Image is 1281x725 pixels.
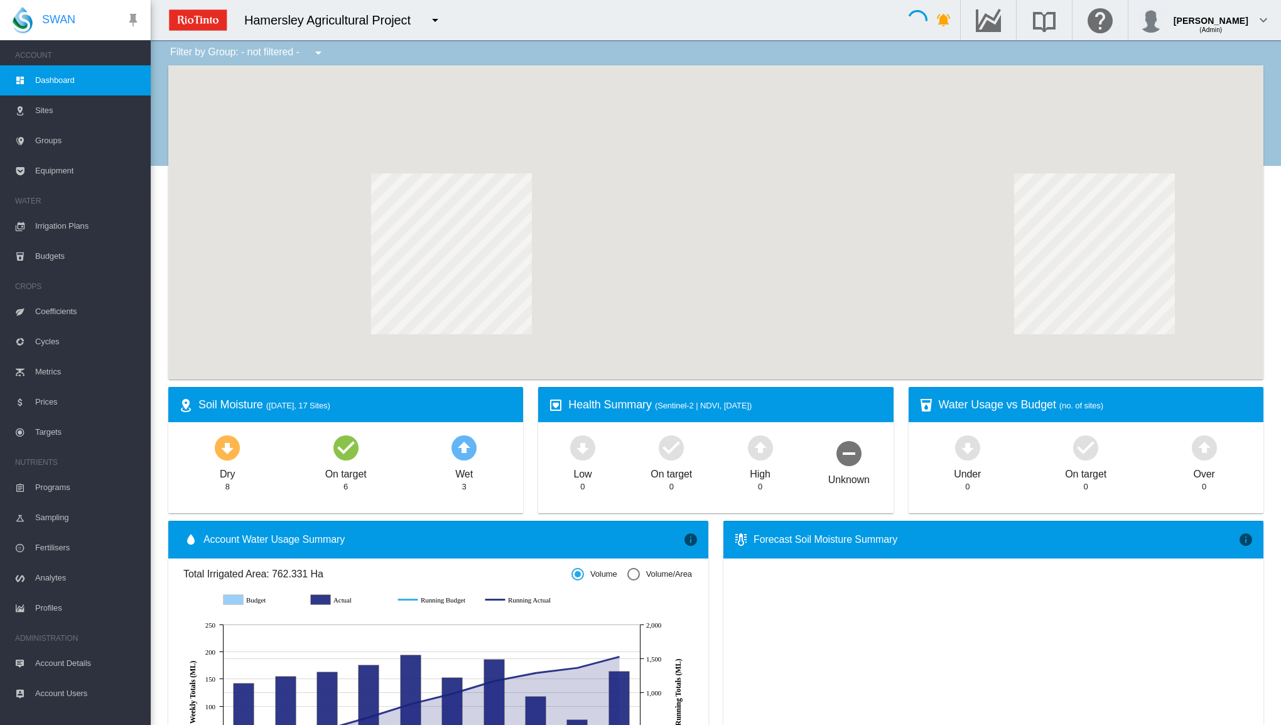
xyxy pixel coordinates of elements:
[35,593,141,623] span: Profiles
[126,13,141,28] md-icon: icon-pin
[571,569,617,581] md-radio-button: Volume
[449,432,479,462] md-icon: icon-arrow-up-bold-circle
[656,432,686,462] md-icon: icon-checkbox-marked-circle
[1065,462,1106,481] div: On target
[35,357,141,387] span: Metrics
[15,276,141,297] span: CROPS
[15,628,141,648] span: ADMINISTRATION
[398,594,473,606] g: Running Budget
[325,462,367,481] div: On target
[573,462,592,481] div: Low
[35,241,141,271] span: Budgets
[669,481,674,493] div: 0
[15,191,141,211] span: WATER
[655,401,752,410] span: (Sentinel-2 | NDVI, [DATE])
[492,679,497,684] circle: Running Actual Aug 18 1,170.93
[178,398,193,413] md-icon: icon-map-marker-radius
[754,533,1238,547] div: Forecast Soil Moisture Summary
[244,11,422,29] div: Hamersley Agricultural Project
[462,481,466,493] div: 3
[455,462,473,481] div: Wet
[828,468,870,487] div: Unknown
[224,594,298,606] g: Budget
[939,397,1253,413] div: Water Usage vs Budget
[35,95,141,126] span: Sites
[35,297,141,327] span: Coefficients
[408,701,413,706] circle: Running Actual Aug 4 831.78
[205,703,216,711] tspan: 100
[548,398,563,413] md-icon: icon-heart-box-outline
[953,432,983,462] md-icon: icon-arrow-down-bold-circle
[954,462,981,481] div: Under
[617,654,622,659] circle: Running Actual Sep 8 1,528.7
[651,462,692,481] div: On target
[331,432,361,462] md-icon: icon-checkbox-marked-circle
[646,621,662,629] tspan: 2,000
[35,211,141,241] span: Irrigation Plans
[343,481,348,493] div: 6
[35,503,141,533] span: Sampling
[758,481,762,493] div: 0
[1189,432,1219,462] md-icon: icon-arrow-up-bold-circle
[973,13,1003,28] md-icon: Go to the Data Hub
[450,691,455,696] circle: Running Actual Aug 11 984.08
[311,45,326,60] md-icon: icon-menu-down
[428,13,443,28] md-icon: icon-menu-down
[1238,532,1253,547] md-icon: icon-information
[35,387,141,417] span: Prices
[164,4,232,36] img: ZPXdBAAAAAElFTkSuQmCC
[35,472,141,503] span: Programs
[1059,401,1103,410] span: (no. of sites)
[35,327,141,357] span: Cycles
[733,532,749,547] md-icon: icon-thermometer-lines
[1193,462,1214,481] div: Over
[205,621,216,629] tspan: 250
[1199,26,1222,33] span: (Admin)
[183,567,571,581] span: Total Irrigated Area: 762.331 Ha
[198,397,513,413] div: Soil Moisture
[1085,13,1115,28] md-icon: Click here for help
[161,40,335,65] div: Filter by Group: - not filtered -
[936,13,951,28] md-icon: icon-bell-ring
[35,648,141,679] span: Account Details
[423,8,448,33] button: icon-menu-down
[42,12,75,28] span: SWAN
[1174,9,1248,22] div: [PERSON_NAME]
[311,594,386,606] g: Actual
[533,670,538,675] circle: Running Actual Aug 25 1,289.56
[745,432,776,462] md-icon: icon-arrow-up-bold-circle
[485,594,560,606] g: Running Actual
[919,398,934,413] md-icon: icon-cup-water
[205,648,216,656] tspan: 200
[35,417,141,447] span: Targets
[1084,481,1088,493] div: 0
[646,655,662,663] tspan: 1,500
[225,481,230,493] div: 8
[965,481,970,493] div: 0
[205,675,216,683] tspan: 150
[568,432,598,462] md-icon: icon-arrow-down-bold-circle
[683,532,698,547] md-icon: icon-information
[1071,432,1101,462] md-icon: icon-checkbox-marked-circle
[1029,13,1059,28] md-icon: Search the knowledge base
[35,126,141,156] span: Groups
[220,462,235,481] div: Dry
[834,438,864,468] md-icon: icon-minus-circle
[306,40,331,65] button: icon-menu-down
[750,462,770,481] div: High
[15,452,141,472] span: NUTRIENTS
[575,665,580,670] circle: Running Actual Sep 1 1,364.65
[35,563,141,593] span: Analytes
[266,401,330,410] span: ([DATE], 17 Sites)
[627,569,692,581] md-radio-button: Volume/Area
[35,679,141,709] span: Account Users
[1202,481,1206,493] div: 0
[35,533,141,563] span: Fertilisers
[212,432,242,462] md-icon: icon-arrow-down-bold-circle
[1256,13,1271,28] md-icon: icon-chevron-down
[15,45,141,65] span: ACCOUNT
[35,156,141,186] span: Equipment
[1138,8,1164,33] img: profile.jpg
[568,397,883,413] div: Health Summary
[646,689,662,697] tspan: 1,000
